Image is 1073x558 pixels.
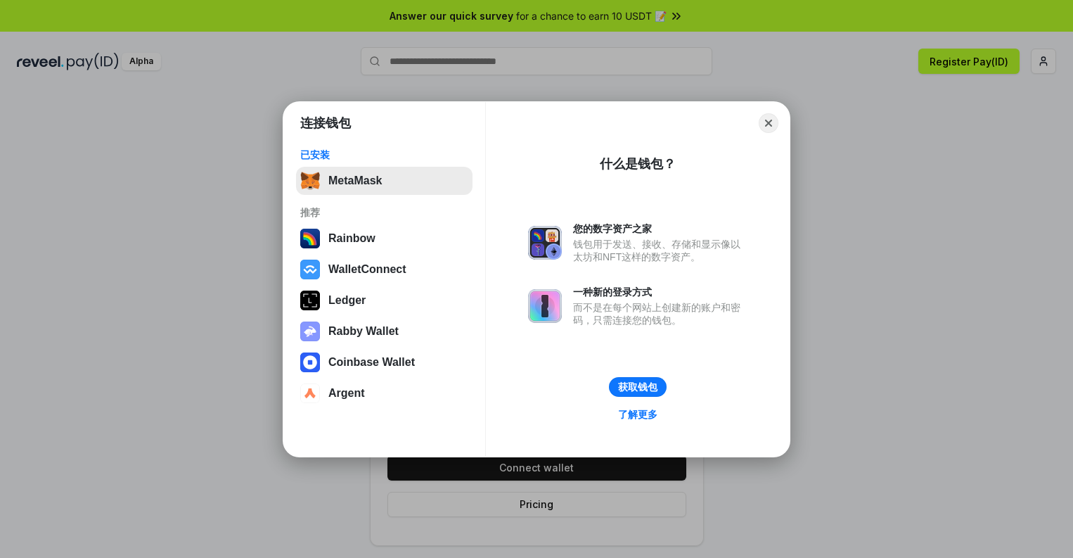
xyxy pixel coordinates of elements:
button: WalletConnect [296,255,473,284]
img: svg+xml,%3Csvg%20xmlns%3D%22http%3A%2F%2Fwww.w3.org%2F2000%2Fsvg%22%20fill%3D%22none%22%20viewBox... [300,322,320,341]
div: 已安装 [300,148,468,161]
img: svg+xml,%3Csvg%20xmlns%3D%22http%3A%2F%2Fwww.w3.org%2F2000%2Fsvg%22%20fill%3D%22none%22%20viewBox... [528,226,562,260]
img: svg+xml,%3Csvg%20width%3D%2228%22%20height%3D%2228%22%20viewBox%3D%220%200%2028%2028%22%20fill%3D... [300,383,320,403]
button: Rainbow [296,224,473,253]
img: svg+xml,%3Csvg%20width%3D%22120%22%20height%3D%22120%22%20viewBox%3D%220%200%20120%20120%22%20fil... [300,229,320,248]
img: svg+xml,%3Csvg%20xmlns%3D%22http%3A%2F%2Fwww.w3.org%2F2000%2Fsvg%22%20fill%3D%22none%22%20viewBox... [528,289,562,323]
h1: 连接钱包 [300,115,351,132]
div: Coinbase Wallet [328,356,415,369]
a: 了解更多 [610,405,666,424]
div: Ledger [328,294,366,307]
div: Argent [328,387,365,400]
div: 而不是在每个网站上创建新的账户和密码，只需连接您的钱包。 [573,301,747,326]
img: svg+xml,%3Csvg%20xmlns%3D%22http%3A%2F%2Fwww.w3.org%2F2000%2Fsvg%22%20width%3D%2228%22%20height%3... [300,291,320,310]
img: svg+xml,%3Csvg%20width%3D%2228%22%20height%3D%2228%22%20viewBox%3D%220%200%2028%2028%22%20fill%3D... [300,353,320,372]
button: Rabby Wallet [296,317,473,345]
button: Argent [296,379,473,407]
div: 您的数字资产之家 [573,222,747,235]
div: MetaMask [328,175,382,187]
button: Close [759,113,778,133]
div: 推荐 [300,206,468,219]
div: 获取钱包 [618,381,657,393]
img: svg+xml,%3Csvg%20width%3D%2228%22%20height%3D%2228%22%20viewBox%3D%220%200%2028%2028%22%20fill%3D... [300,260,320,279]
div: Rabby Wallet [328,325,399,338]
div: 钱包用于发送、接收、存储和显示像以太坊和NFT这样的数字资产。 [573,238,747,263]
div: 一种新的登录方式 [573,286,747,298]
img: svg+xml,%3Csvg%20fill%3D%22none%22%20height%3D%2233%22%20viewBox%3D%220%200%2035%2033%22%20width%... [300,171,320,191]
div: WalletConnect [328,263,406,276]
div: 了解更多 [618,408,657,421]
button: 获取钱包 [609,377,667,397]
button: MetaMask [296,167,473,195]
button: Ledger [296,286,473,315]
div: Rainbow [328,232,375,245]
div: 什么是钱包？ [600,156,676,172]
button: Coinbase Wallet [296,348,473,376]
